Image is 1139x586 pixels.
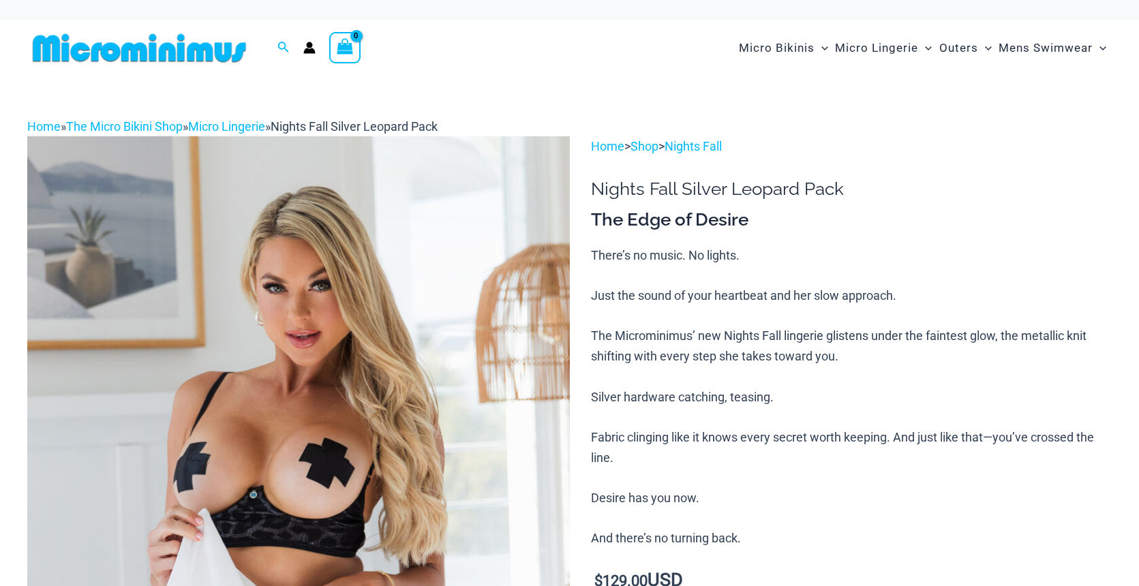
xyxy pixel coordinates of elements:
[631,139,658,153] a: Shop
[591,139,624,153] a: Home
[733,25,1112,71] nav: Site Navigation
[1093,31,1106,65] span: Menu Toggle
[815,31,828,65] span: Menu Toggle
[329,32,361,63] a: View Shopping Cart, empty
[66,119,183,134] a: The Micro Bikini Shop
[591,136,1112,157] p: > >
[918,31,932,65] span: Menu Toggle
[939,31,978,65] span: Outers
[978,31,992,65] span: Menu Toggle
[27,33,252,63] img: MM SHOP LOGO FLAT
[591,245,1112,549] p: There’s no music. No lights. Just the sound of your heartbeat and her slow approach. The Micromin...
[271,119,438,134] span: Nights Fall Silver Leopard Pack
[277,40,290,57] a: Search icon link
[832,27,935,69] a: Micro LingerieMenu ToggleMenu Toggle
[999,31,1093,65] span: Mens Swimwear
[735,27,832,69] a: Micro BikinisMenu ToggleMenu Toggle
[739,31,815,65] span: Micro Bikinis
[27,119,61,134] a: Home
[936,27,995,69] a: OutersMenu ToggleMenu Toggle
[665,139,722,153] a: Nights Fall
[303,42,316,54] a: Account icon link
[188,119,265,134] a: Micro Lingerie
[995,27,1110,69] a: Mens SwimwearMenu ToggleMenu Toggle
[835,31,918,65] span: Micro Lingerie
[591,209,1112,232] h3: The Edge of Desire
[591,179,1112,200] h1: Nights Fall Silver Leopard Pack
[27,119,438,134] span: » » »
